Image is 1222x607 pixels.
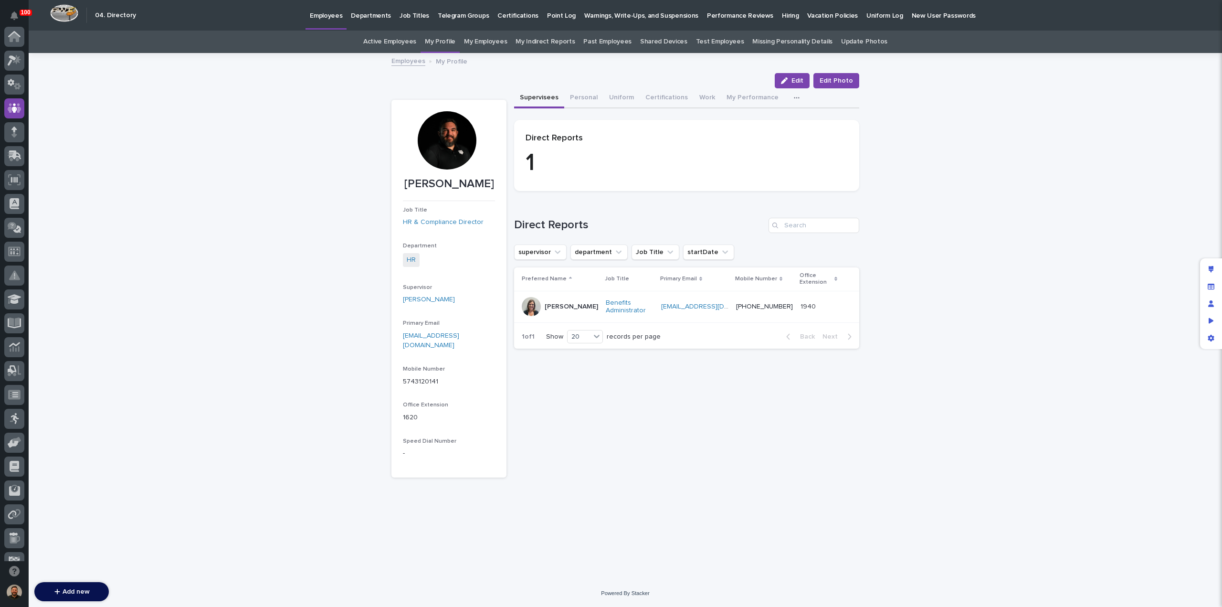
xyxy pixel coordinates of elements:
[752,31,832,53] a: Missing Personality Details
[403,285,432,290] span: Supervisor
[403,438,456,444] span: Speed Dial Number
[403,366,445,372] span: Mobile Number
[583,31,632,53] a: Past Employees
[640,31,687,53] a: Shared Devices
[546,333,563,341] p: Show
[403,402,448,408] span: Office Extension
[819,332,859,341] button: Next
[607,333,661,341] p: records per page
[464,31,507,53] a: My Employees
[21,9,31,16] p: 100
[661,303,769,310] a: [EMAIL_ADDRESS][DOMAIN_NAME]
[403,217,484,227] a: HR & Compliance Director
[425,31,455,53] a: My Profile
[775,73,810,88] button: Edit
[605,274,629,284] p: Job Title
[735,274,777,284] p: Mobile Number
[791,77,803,84] span: Edit
[514,291,859,323] tr: [PERSON_NAME]Benefits Administrator [EMAIL_ADDRESS][DOMAIN_NAME] [PHONE_NUMBER]19401940
[694,88,721,108] button: Work
[820,76,853,85] span: Edit Photo
[403,332,459,349] a: [EMAIL_ADDRESS][DOMAIN_NAME]
[801,301,818,311] p: 1940
[4,582,24,602] button: users-avatar
[841,31,887,53] a: Update Photos
[4,6,24,26] button: Notifications
[1202,278,1220,295] div: Manage fields and data
[564,88,603,108] button: Personal
[660,274,697,284] p: Primary Email
[769,218,859,233] input: Search
[403,448,495,458] p: -
[436,55,467,66] p: My Profile
[526,149,848,178] p: 1
[736,303,793,310] a: [PHONE_NUMBER]
[4,561,24,581] button: Open support chat
[794,333,815,340] span: Back
[526,133,848,144] p: Direct Reports
[514,88,564,108] button: Supervisees
[683,245,734,260] button: startDate
[514,218,765,232] h1: Direct Reports
[696,31,744,53] a: Test Employees
[403,320,440,326] span: Primary Email
[632,245,679,260] button: Job Title
[363,31,416,53] a: Active Employees
[407,255,416,265] a: HR
[603,88,640,108] button: Uniform
[403,207,427,213] span: Job Title
[403,378,438,385] a: 5743120141
[522,274,567,284] p: Preferred Name
[779,332,819,341] button: Back
[606,299,653,315] a: Benefits Administrator
[516,31,575,53] a: My Indirect Reports
[568,332,590,342] div: 20
[1202,295,1220,312] div: Manage users
[545,303,598,311] p: [PERSON_NAME]
[1202,312,1220,330] div: Preview as
[403,413,495,423] p: 1620
[403,295,455,305] a: [PERSON_NAME]
[800,270,832,288] p: Office Extension
[391,55,425,66] a: Employees
[50,4,78,22] img: Workspace Logo
[514,325,542,349] p: 1 of 1
[822,333,843,340] span: Next
[34,582,109,601] button: Add new
[813,73,859,88] button: Edit Photo
[514,245,567,260] button: supervisor
[403,243,437,249] span: Department
[1202,261,1220,278] div: Edit layout
[1202,330,1220,347] div: App settings
[570,245,628,260] button: department
[601,590,649,596] a: Powered By Stacker
[403,177,495,191] p: [PERSON_NAME]
[721,88,784,108] button: My Performance
[640,88,694,108] button: Certifications
[95,11,136,20] h2: 04. Directory
[12,11,24,27] div: Notifications100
